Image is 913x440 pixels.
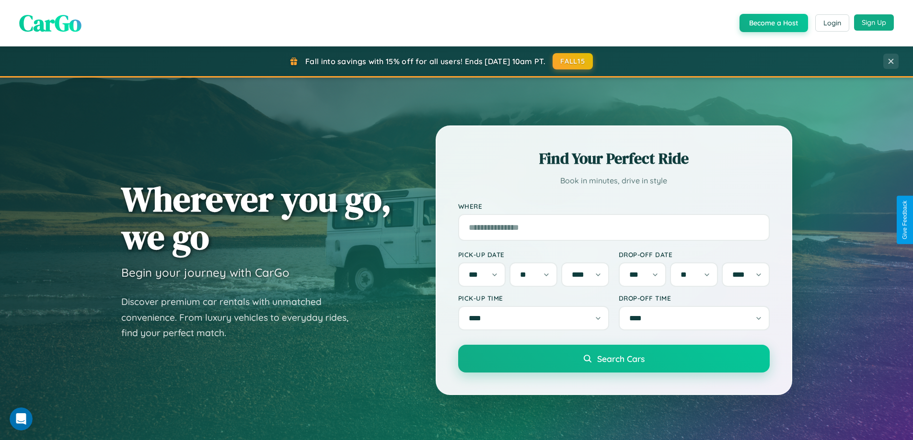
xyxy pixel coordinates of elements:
button: Search Cars [458,345,770,372]
label: Drop-off Date [619,250,770,259]
h1: Wherever you go, we go [121,180,392,256]
button: Become a Host [740,14,808,32]
button: Login [815,14,849,32]
label: Pick-up Time [458,294,609,302]
div: Give Feedback [901,201,908,239]
span: CarGo [19,7,81,39]
button: Sign Up [854,14,894,31]
label: Where [458,202,770,210]
span: Fall into savings with 15% off for all users! Ends [DATE] 10am PT. [305,56,545,66]
label: Drop-off Time [619,294,770,302]
p: Book in minutes, drive in style [458,174,770,188]
button: FALL15 [553,53,593,69]
h2: Find Your Perfect Ride [458,148,770,169]
span: Search Cars [597,353,645,364]
h3: Begin your journey with CarGo [121,265,289,280]
label: Pick-up Date [458,250,609,259]
p: Discover premium car rentals with unmatched convenience. From luxury vehicles to everyday rides, ... [121,294,361,341]
iframe: Intercom live chat [10,407,33,430]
